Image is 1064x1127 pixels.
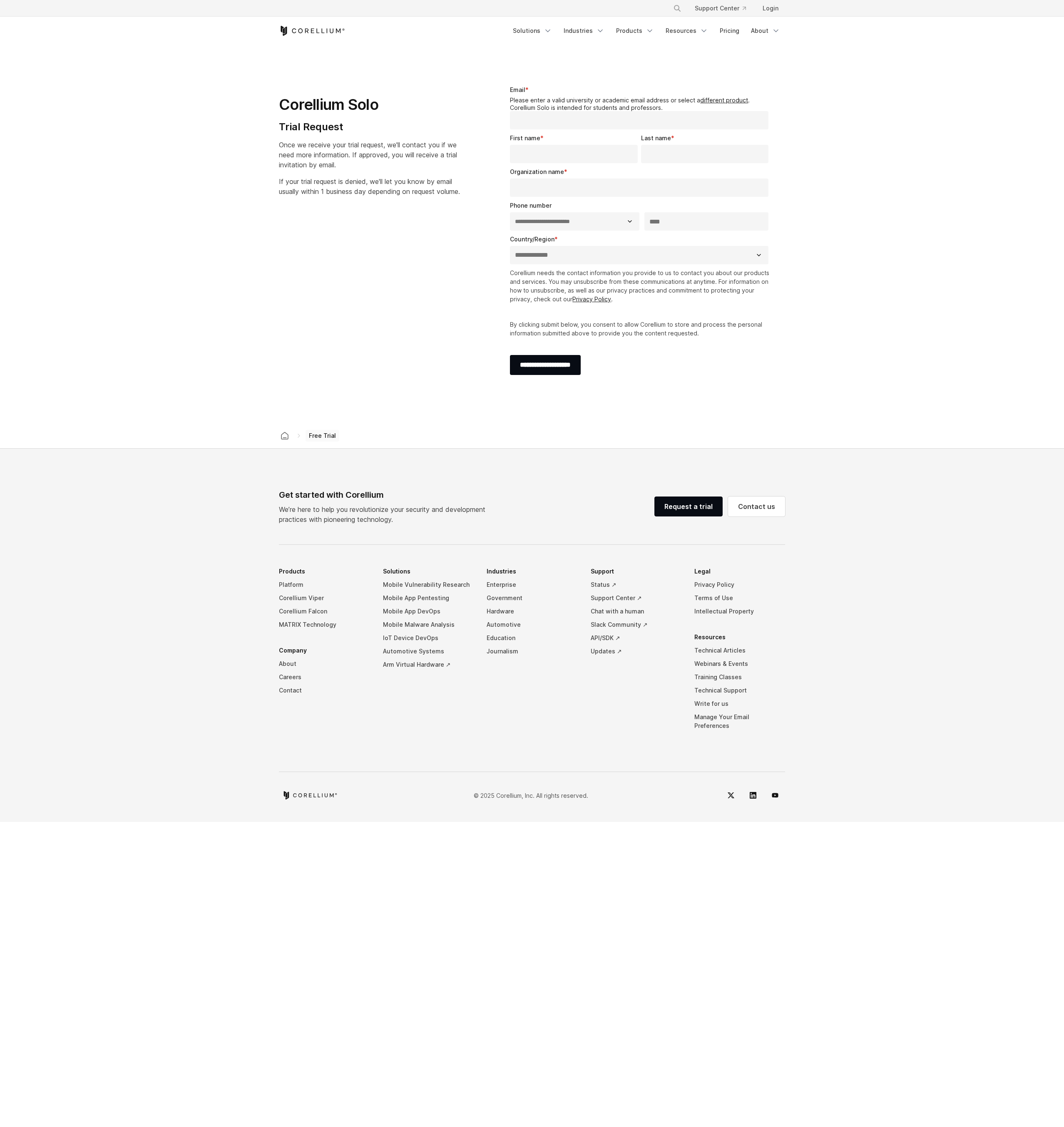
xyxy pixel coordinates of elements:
[663,1,785,16] div: Navigation Menu
[383,578,474,591] a: Mobile Vulnerability Research
[765,785,785,805] a: YouTube
[508,23,785,38] div: Navigation Menu
[279,121,460,133] h4: Trial Request
[694,591,785,605] a: Terms of Use
[279,26,345,36] a: Corellium Home
[591,618,681,631] a: Slack Community ↗
[611,23,659,38] a: Products
[510,97,772,111] legend: Please enter a valid university or academic email address or select a . Corellium Solo is intende...
[279,578,370,591] a: Platform
[474,791,588,800] p: © 2025 Corellium, Inc. All rights reserved.
[591,578,681,591] a: Status ↗
[688,1,753,16] a: Support Center
[487,591,577,605] a: Government
[591,645,681,658] a: Updates ↗
[279,605,370,618] a: Corellium Falcon
[694,697,785,710] a: Write for us
[279,684,370,697] a: Contact
[743,785,763,805] a: LinkedIn
[383,645,474,658] a: Automotive Systems
[694,684,785,697] a: Technical Support
[277,430,292,442] a: Corellium home
[383,591,474,605] a: Mobile App Pentesting
[279,565,785,745] div: Navigation Menu
[746,23,785,38] a: About
[756,1,785,16] a: Login
[654,496,723,516] a: Request a trial
[279,657,370,670] a: About
[591,605,681,618] a: Chat with a human
[510,320,772,338] p: By clicking submit below, you consent to allow Corellium to store and process the personal inform...
[487,618,577,631] a: Automotive
[510,268,772,303] p: Corellium needs the contact information you provide to us to contact you about our products and s...
[715,23,744,38] a: Pricing
[383,658,474,671] a: Arm Virtual Hardware ↗
[591,591,681,605] a: Support Center ↗
[279,618,370,631] a: MATRIX Technology
[279,504,492,524] p: We’re here to help you revolutionize your security and development practices with pioneering tech...
[508,23,557,38] a: Solutions
[510,236,554,243] span: Country/Region
[641,134,671,141] span: Last name
[721,785,741,805] a: Twitter
[279,591,370,605] a: Corellium Viper
[591,631,681,645] a: API/SDK ↗
[728,496,785,516] a: Contact us
[694,710,785,732] a: Manage Your Email Preferences
[487,631,577,645] a: Education
[510,86,525,93] span: Email
[559,23,609,38] a: Industries
[700,97,748,104] a: different product
[510,202,552,209] span: Phone number
[279,670,370,684] a: Careers
[383,605,474,618] a: Mobile App DevOps
[694,670,785,684] a: Training Classes
[694,657,785,670] a: Webinars & Events
[279,141,457,169] span: Once we receive your trial request, we'll contact you if we need more information. If approved, y...
[487,578,577,591] a: Enterprise
[487,645,577,658] a: Journalism
[279,489,492,501] div: Get started with Corellium
[572,295,611,303] a: Privacy Policy
[279,95,460,114] h1: Corellium Solo
[694,605,785,618] a: Intellectual Property
[670,1,685,16] button: Search
[279,177,460,196] span: If your trial request is denied, we'll let you know by email usually within 1 business day depend...
[661,23,713,38] a: Resources
[510,168,564,175] span: Organization name
[510,134,540,141] span: First name
[383,631,474,645] a: IoT Device DevOps
[694,578,785,591] a: Privacy Policy
[383,618,474,631] a: Mobile Malware Analysis
[694,644,785,657] a: Technical Articles
[487,605,577,618] a: Hardware
[282,791,338,799] a: Corellium home
[306,430,339,442] span: Free Trial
